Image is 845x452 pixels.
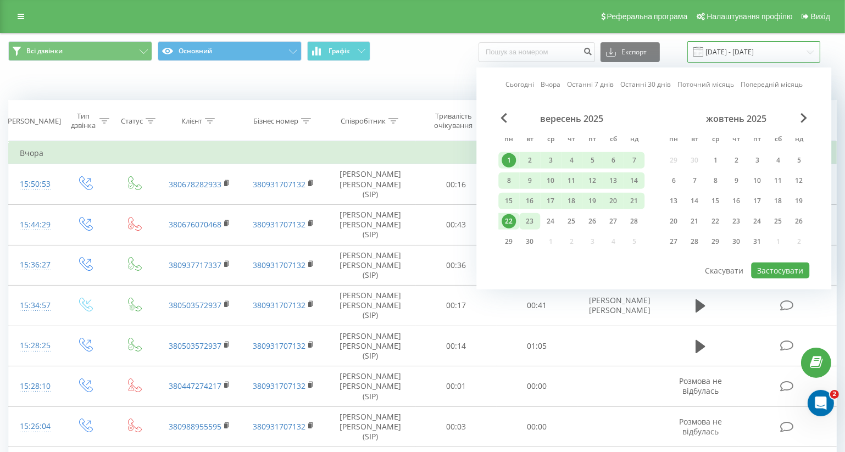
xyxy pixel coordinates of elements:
div: 27 [666,235,681,249]
div: нд 21 вер 2025 р. [624,193,644,209]
div: 23 [729,214,743,228]
abbr: неділя [626,132,642,148]
div: 27 [606,214,620,228]
div: чт 16 жовт 2025 р. [726,193,747,209]
div: пт 31 жовт 2025 р. [747,233,768,250]
div: 11 [564,174,579,188]
div: 21 [627,194,641,208]
a: 380931707132 [253,260,305,270]
a: 380447274217 [169,381,221,391]
iframe: Intercom live chat [808,390,834,416]
div: 25 [771,214,785,228]
td: 00:03 [416,406,497,447]
span: Налаштування профілю [707,12,792,21]
a: Останні 30 днів [620,79,671,90]
div: ср 15 жовт 2025 р. [705,193,726,209]
div: Бізнес номер [253,116,298,126]
div: сб 6 вер 2025 р. [603,152,624,169]
div: 9 [729,174,743,188]
td: 00:00 [497,366,577,407]
a: Сьогодні [505,79,534,90]
div: 22 [502,214,516,228]
abbr: п’ятниця [749,132,765,148]
div: 18 [564,194,579,208]
div: пн 29 вер 2025 р. [498,233,519,250]
td: 00:16 [416,164,497,205]
a: 380988955595 [169,421,221,432]
div: сб 13 вер 2025 р. [603,172,624,189]
div: 11 [771,174,785,188]
div: чт 11 вер 2025 р. [561,172,582,189]
div: ср 10 вер 2025 р. [540,172,561,189]
td: [PERSON_NAME] [PERSON_NAME] (SIP) [325,164,416,205]
div: чт 4 вер 2025 р. [561,152,582,169]
div: 15:28:10 [20,376,49,397]
div: ср 8 жовт 2025 р. [705,172,726,189]
div: пн 8 вер 2025 р. [498,172,519,189]
div: вт 21 жовт 2025 р. [684,213,705,230]
div: 4 [771,153,785,168]
div: Тривалість очікування [426,111,481,130]
div: 15:36:27 [20,254,49,276]
abbr: неділя [791,132,807,148]
div: Клієнт [181,116,202,126]
div: 3 [750,153,764,168]
div: пн 27 жовт 2025 р. [663,233,684,250]
div: ср 24 вер 2025 р. [540,213,561,230]
a: Попередній місяць [741,79,803,90]
div: 24 [750,214,764,228]
div: пт 3 жовт 2025 р. [747,152,768,169]
div: 15:26:04 [20,416,49,437]
div: 21 [687,214,702,228]
td: 00:43 [416,204,497,245]
div: 20 [666,214,681,228]
div: 1 [502,153,516,168]
td: 00:41 [497,286,577,326]
div: 4 [564,153,579,168]
div: 15:28:25 [20,335,49,356]
div: 7 [687,174,702,188]
div: 14 [627,174,641,188]
div: 19 [585,194,599,208]
div: пн 1 вер 2025 р. [498,152,519,169]
div: [PERSON_NAME] [5,116,61,126]
div: 15:44:29 [20,214,49,236]
span: Всі дзвінки [26,47,63,55]
div: 24 [543,214,558,228]
div: пт 24 жовт 2025 р. [747,213,768,230]
div: ср 1 жовт 2025 р. [705,152,726,169]
div: пн 13 жовт 2025 р. [663,193,684,209]
div: нд 7 вер 2025 р. [624,152,644,169]
abbr: середа [542,132,559,148]
div: 18 [771,194,785,208]
div: ср 17 вер 2025 р. [540,193,561,209]
div: вт 23 вер 2025 р. [519,213,540,230]
div: 25 [564,214,579,228]
span: Розмова не відбулась [679,376,722,396]
div: 15:50:53 [20,174,49,195]
span: Next Month [800,113,807,123]
div: вт 7 жовт 2025 р. [684,172,705,189]
div: вт 30 вер 2025 р. [519,233,540,250]
td: 00:14 [416,326,497,366]
div: 3 [543,153,558,168]
div: 28 [687,235,702,249]
div: нд 12 жовт 2025 р. [788,172,809,189]
span: 2 [830,390,839,399]
td: [PERSON_NAME] [PERSON_NAME] (SIP) [325,204,416,245]
div: сб 25 жовт 2025 р. [768,213,788,230]
div: 28 [627,214,641,228]
div: сб 18 жовт 2025 р. [768,193,788,209]
div: 1 [708,153,722,168]
a: 380676070468 [169,219,221,230]
abbr: субота [605,132,621,148]
a: 380678282933 [169,179,221,189]
div: 23 [522,214,537,228]
span: Previous Month [501,113,507,123]
button: Всі дзвінки [8,41,152,61]
div: 12 [585,174,599,188]
div: 31 [750,235,764,249]
div: 2 [522,153,537,168]
div: нд 28 вер 2025 р. [624,213,644,230]
div: 16 [729,194,743,208]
